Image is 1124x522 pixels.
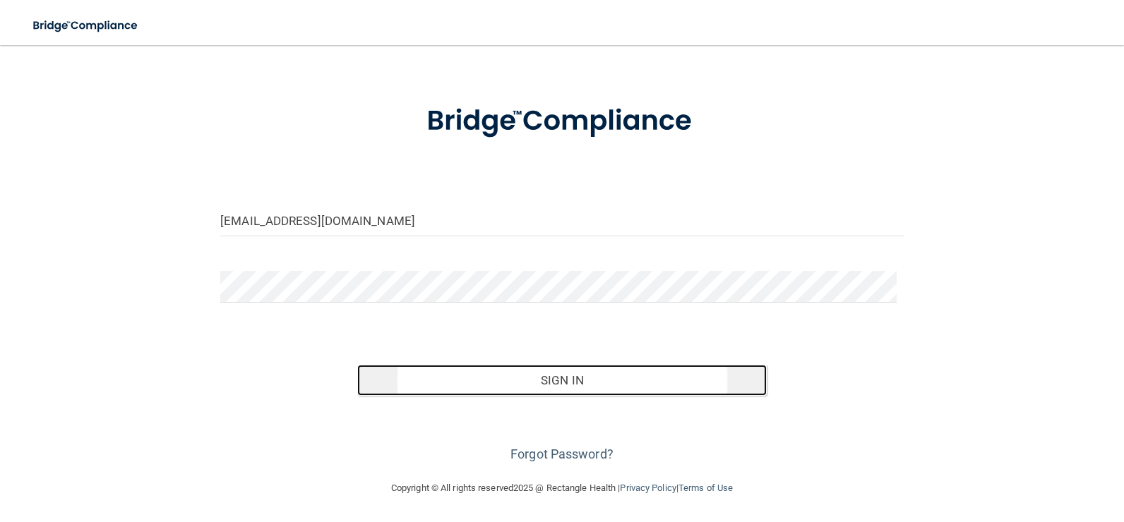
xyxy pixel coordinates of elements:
a: Terms of Use [678,482,733,493]
button: Sign In [357,365,767,396]
div: Copyright © All rights reserved 2025 @ Rectangle Health | | [304,466,820,511]
a: Forgot Password? [510,447,614,461]
a: Privacy Policy [620,482,676,493]
input: Email [220,205,904,236]
img: bridge_compliance_login_screen.278c3ca4.svg [397,85,727,158]
img: bridge_compliance_login_screen.278c3ca4.svg [21,11,151,40]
